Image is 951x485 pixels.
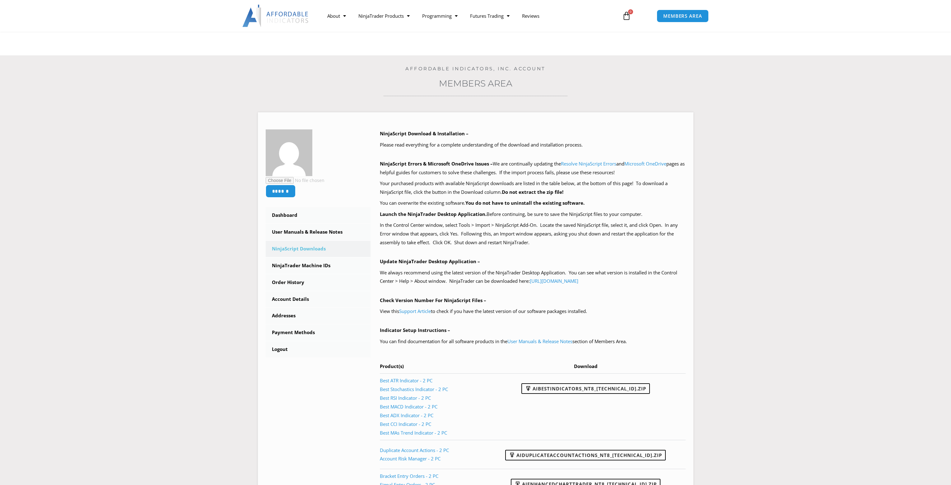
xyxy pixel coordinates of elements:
[380,377,432,384] a: Best ATR Indicator - 2 PC
[380,258,480,264] b: Update NinjaTrader Desktop Application –
[266,207,371,357] nav: Account pages
[380,327,450,333] b: Indicator Setup Instructions –
[266,308,371,324] a: Addresses
[380,412,433,418] a: Best ADX Indicator - 2 PC
[380,363,404,369] span: Product(s)
[321,9,615,23] nav: Menu
[405,66,546,72] a: Affordable Indicators, Inc. Account
[561,161,616,167] a: Resolve NinjaScript Errors
[505,450,666,460] a: AIDuplicateAccountActions_NT8_[TECHNICAL_ID].zip
[380,221,686,247] p: In the Control Center window, select Tools > Import > NinjaScript Add-On. Locate the saved NinjaS...
[399,308,431,314] a: Support Article
[380,447,449,453] a: Duplicate Account Actions - 2 PC
[380,210,686,219] p: Before continuing, be sure to save the NinjaScript files to your computer.
[380,386,448,392] a: Best Stochastics Indicator - 2 PC
[380,421,431,427] a: Best CCI Indicator - 2 PC
[507,338,572,344] a: User Manuals & Release Notes
[380,211,487,217] b: Launch the NinjaTrader Desktop Application.
[516,9,546,23] a: Reviews
[380,179,686,197] p: Your purchased products with available NinjaScript downloads are listed in the table below, at th...
[624,161,666,167] a: Microsoft OneDrive
[657,10,709,22] a: MEMBERS AREA
[380,160,686,177] p: We are continually updating the and pages as helpful guides for customers to solve these challeng...
[380,473,438,479] a: Bracket Entry Orders - 2 PC
[266,129,312,176] img: 133fbd887856be377d5fc4c9c9599400f106e77dcd98e15608e209dee3f4223a
[465,200,585,206] b: You do not have to uninstall the existing software.
[613,7,640,25] a: 0
[530,278,578,284] a: [URL][DOMAIN_NAME]
[380,130,469,137] b: NinjaScript Download & Installation –
[266,224,371,240] a: User Manuals & Release Notes
[380,307,686,316] p: View this to check if you have the latest version of our software packages installed.
[380,337,686,346] p: You can find documentation for all software products in the section of Members Area.
[380,455,441,462] a: Account Risk Manager - 2 PC
[380,141,686,149] p: Please read everything for a complete understanding of the download and installation process.
[266,341,371,357] a: Logout
[380,395,431,401] a: Best RSI Indicator - 2 PC
[266,258,371,274] a: NinjaTrader Machine IDs
[266,241,371,257] a: NinjaScript Downloads
[242,5,309,27] img: LogoAI | Affordable Indicators – NinjaTrader
[380,403,437,410] a: Best MACD Indicator - 2 PC
[266,274,371,291] a: Order History
[521,383,650,394] a: AIBestIndicators_NT8_[TECHNICAL_ID].zip
[380,199,686,208] p: You can overwrite the existing software.
[574,363,598,369] span: Download
[321,9,352,23] a: About
[352,9,416,23] a: NinjaTrader Products
[266,324,371,341] a: Payment Methods
[380,161,493,167] b: NinjaScript Errors & Microsoft OneDrive Issues –
[266,291,371,307] a: Account Details
[663,14,702,18] span: MEMBERS AREA
[439,78,512,89] a: Members Area
[380,430,447,436] a: Best MAs Trend Indicator - 2 PC
[628,9,633,14] span: 0
[380,297,486,303] b: Check Version Number For NinjaScript Files –
[464,9,516,23] a: Futures Trading
[416,9,464,23] a: Programming
[266,207,371,223] a: Dashboard
[380,268,686,286] p: We always recommend using the latest version of the NinjaTrader Desktop Application. You can see ...
[502,189,563,195] b: Do not extract the zip file!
